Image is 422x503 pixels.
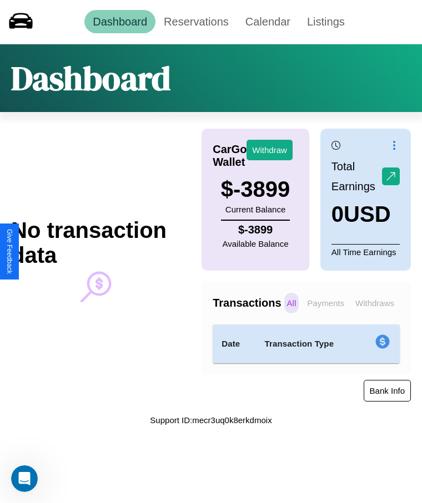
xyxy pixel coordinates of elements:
[11,218,179,268] h2: No transaction data
[213,324,400,363] table: simple table
[84,10,155,33] a: Dashboard
[331,156,382,196] p: Total Earnings
[11,55,170,101] h1: Dashboard
[213,143,247,169] h4: CarGo Wallet
[331,244,400,260] p: All Time Earnings
[223,223,289,236] h4: $ -3899
[331,202,400,227] h3: 0 USD
[155,10,237,33] a: Reservations
[299,10,353,33] a: Listings
[11,465,38,492] iframe: Intercom live chat
[237,10,299,33] a: Calendar
[265,337,350,350] h4: Transaction Type
[247,140,293,160] button: Withdraw
[223,236,289,251] p: Available Balance
[364,380,411,402] button: Bank Info
[221,177,290,202] h3: $ -3899
[284,293,299,313] p: All
[221,202,290,217] p: Current Balance
[304,293,347,313] p: Payments
[6,229,13,274] div: Give Feedback
[213,297,281,309] h4: Transactions
[150,413,272,428] p: Support ID: mecr3uq0k8erkdmoix
[222,337,247,350] h4: Date
[353,293,397,313] p: Withdraws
